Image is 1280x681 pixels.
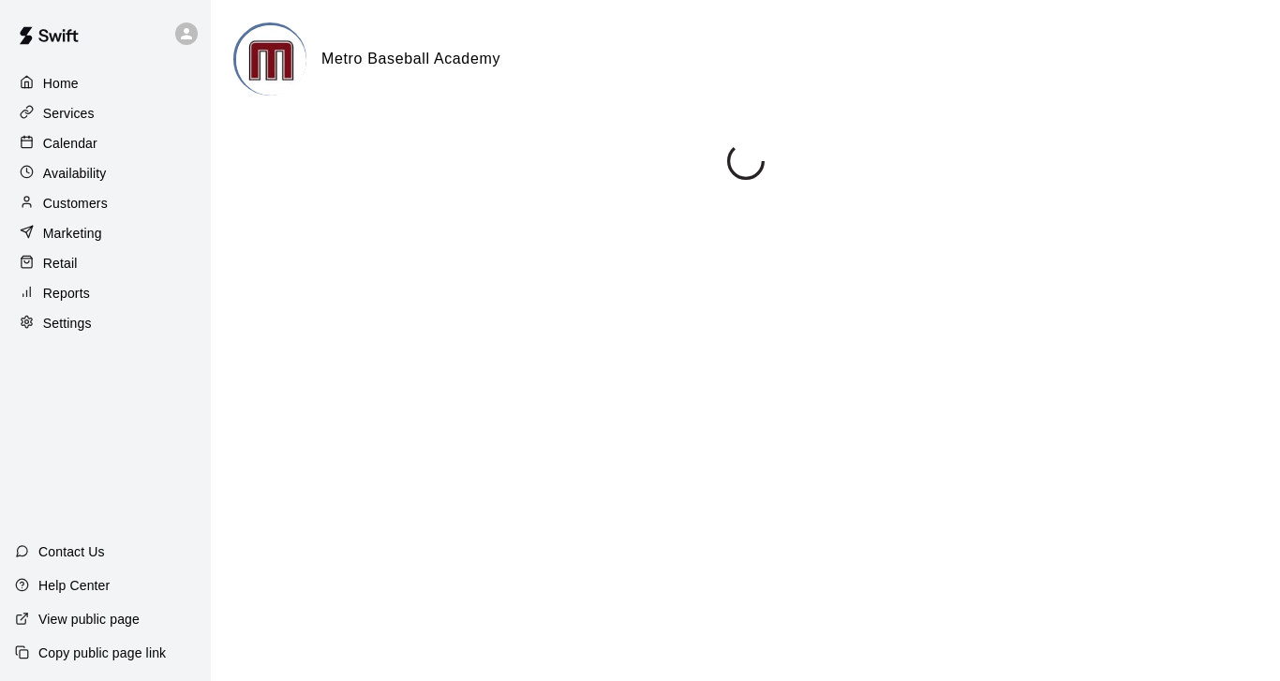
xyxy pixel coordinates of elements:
p: Retail [43,254,78,273]
a: Availability [15,159,196,187]
p: Reports [43,284,90,303]
p: Marketing [43,224,102,243]
p: Settings [43,314,92,333]
p: Copy public page link [38,644,166,662]
a: Retail [15,249,196,277]
a: Reports [15,279,196,307]
p: Help Center [38,576,110,595]
p: Calendar [43,134,97,153]
a: Settings [15,309,196,337]
p: Customers [43,194,108,213]
p: Services [43,104,95,123]
h6: Metro Baseball Academy [321,47,500,71]
a: Marketing [15,219,196,247]
p: Home [43,74,79,93]
a: Home [15,69,196,97]
p: Availability [43,164,107,183]
p: View public page [38,610,140,629]
a: Calendar [15,129,196,157]
a: Customers [15,189,196,217]
p: Contact Us [38,542,105,561]
a: Services [15,99,196,127]
img: Metro Baseball Academy logo [236,25,306,96]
